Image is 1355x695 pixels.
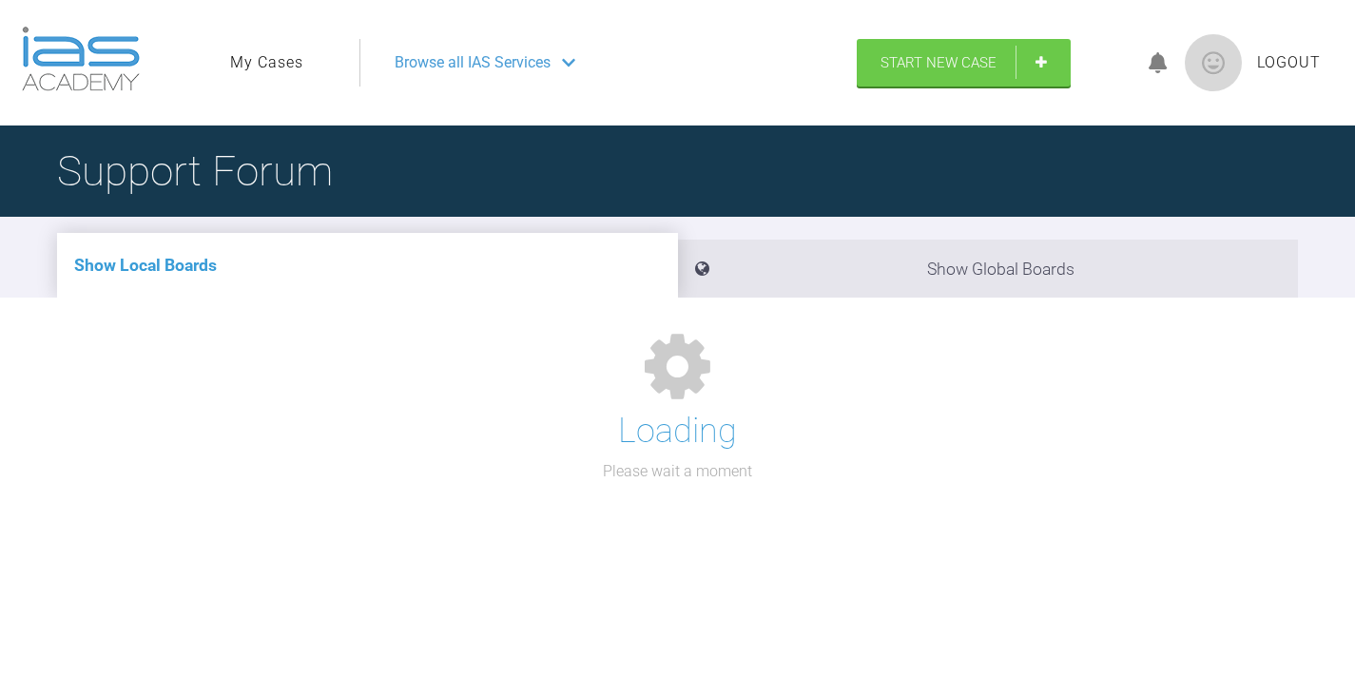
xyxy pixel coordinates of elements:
[603,459,752,484] p: Please wait a moment
[57,138,333,204] h1: Support Forum
[678,240,1299,298] li: Show Global Boards
[857,39,1071,87] a: Start New Case
[618,404,737,459] h1: Loading
[57,233,678,298] li: Show Local Boards
[395,50,551,75] span: Browse all IAS Services
[1257,50,1321,75] a: Logout
[1185,34,1242,91] img: profile.png
[22,27,140,91] img: logo-light.3e3ef733.png
[230,50,303,75] a: My Cases
[881,54,997,71] span: Start New Case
